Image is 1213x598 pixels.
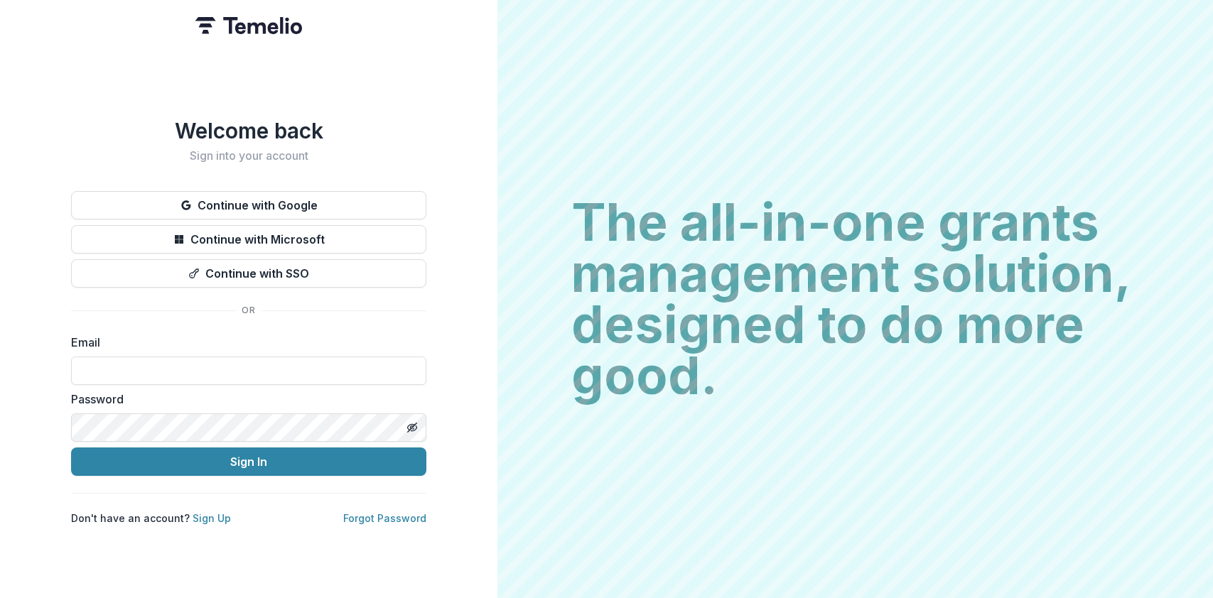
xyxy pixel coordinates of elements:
[343,512,426,524] a: Forgot Password
[401,416,424,439] button: Toggle password visibility
[193,512,231,524] a: Sign Up
[71,149,426,163] h2: Sign into your account
[71,511,231,526] p: Don't have an account?
[71,118,426,143] h1: Welcome back
[71,334,418,351] label: Email
[71,447,426,476] button: Sign In
[71,259,426,288] button: Continue with SSO
[71,391,418,408] label: Password
[71,191,426,219] button: Continue with Google
[195,17,302,34] img: Temelio
[71,225,426,254] button: Continue with Microsoft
